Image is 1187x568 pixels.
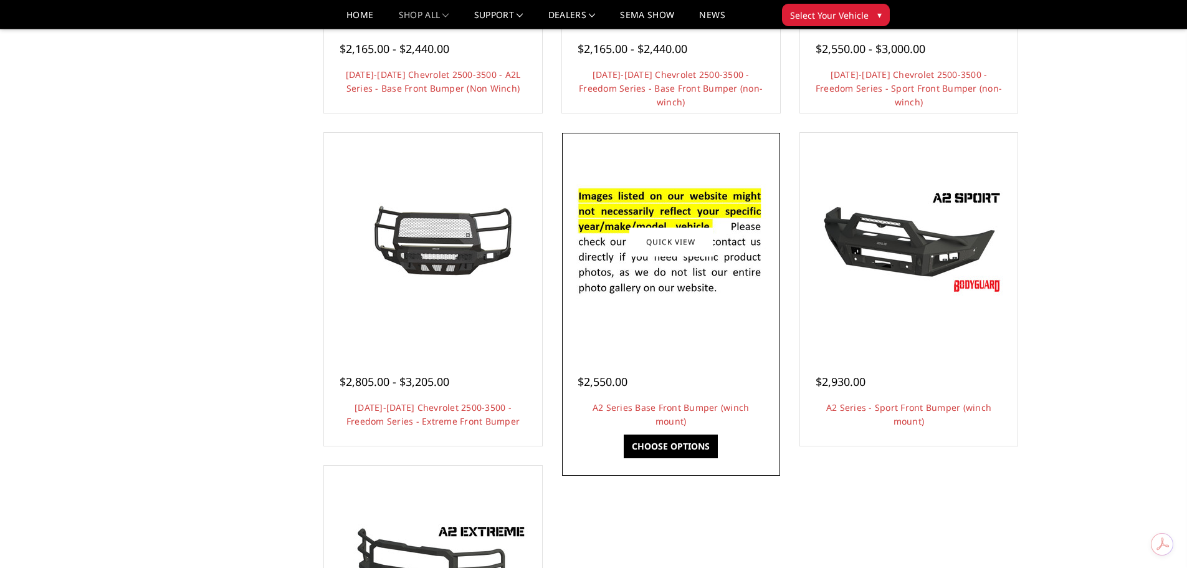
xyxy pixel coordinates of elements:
[816,41,925,56] span: $2,550.00 - $3,000.00
[578,374,627,389] span: $2,550.00
[816,374,865,389] span: $2,930.00
[346,11,373,29] a: Home
[333,197,533,287] img: 2020-2023 Chevrolet 2500-3500 - Freedom Series - Extreme Front Bumper
[548,11,596,29] a: Dealers
[340,41,449,56] span: $2,165.00 - $2,440.00
[593,402,750,427] a: A2 Series Base Front Bumper (winch mount)
[346,402,520,427] a: [DATE]-[DATE] Chevrolet 2500-3500 - Freedom Series - Extreme Front Bumper
[699,11,725,29] a: News
[474,11,523,29] a: Support
[629,228,713,257] a: Quick view
[579,69,763,108] a: [DATE]-[DATE] Chevrolet 2500-3500 - Freedom Series - Base Front Bumper (non-winch)
[877,8,882,21] span: ▾
[578,41,687,56] span: $2,165.00 - $2,440.00
[803,136,1015,348] a: A2 Series - Sport Front Bumper (winch mount) A2 Series - Sport Front Bumper (winch mount)
[620,11,674,29] a: SEMA Show
[327,136,539,348] a: 2020-2023 Chevrolet 2500-3500 - Freedom Series - Extreme Front Bumper 2020-2023 Chevrolet 2500-35...
[340,374,449,389] span: $2,805.00 - $3,205.00
[346,69,521,94] a: [DATE]-[DATE] Chevrolet 2500-3500 - A2L Series - Base Front Bumper (Non Winch)
[571,174,771,310] img: A2 Series Base Front Bumper (winch mount)
[826,402,991,427] a: A2 Series - Sport Front Bumper (winch mount)
[782,4,890,26] button: Select Your Vehicle
[565,136,777,348] a: A2 Series Base Front Bumper (winch mount) A2 Series Base Front Bumper (winch mount)
[816,69,1002,108] a: [DATE]-[DATE] Chevrolet 2500-3500 - Freedom Series - Sport Front Bumper (non-winch)
[1125,508,1187,568] iframe: Chat Widget
[790,9,869,22] span: Select Your Vehicle
[624,435,718,458] a: Choose Options
[399,11,449,29] a: shop all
